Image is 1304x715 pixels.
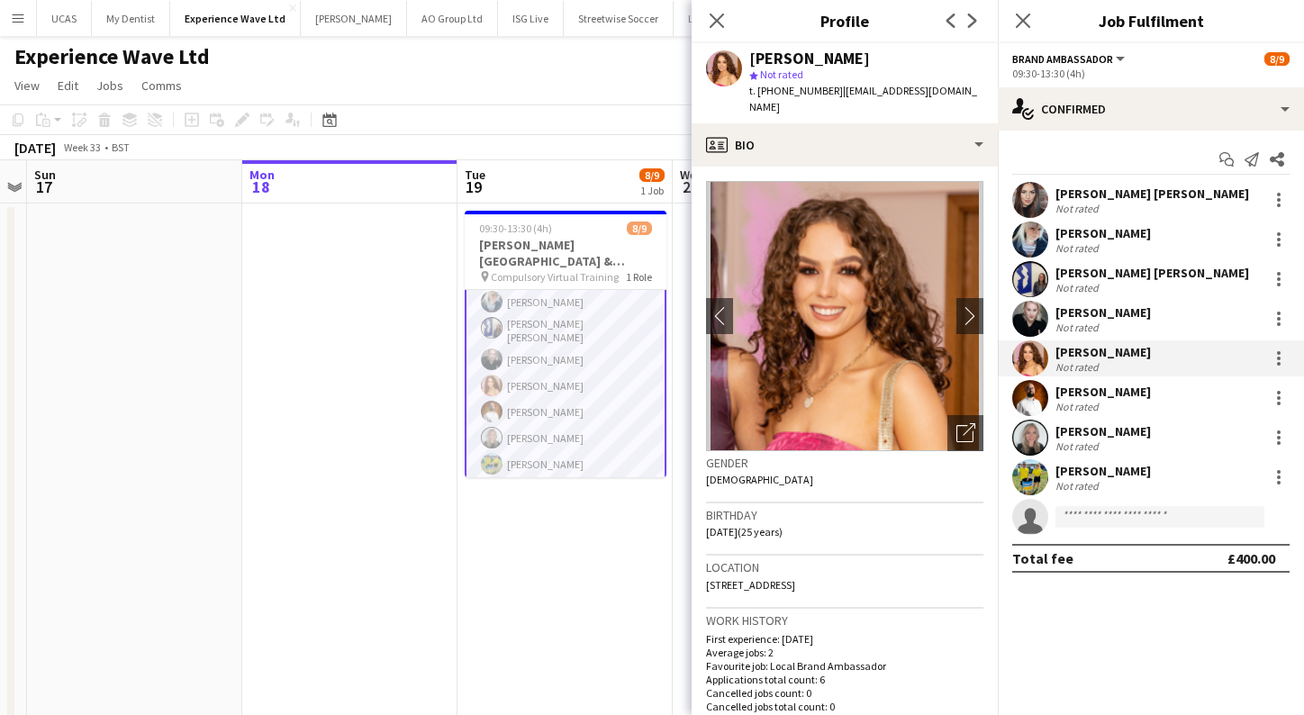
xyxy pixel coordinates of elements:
p: Favourite job: Local Brand Ambassador [706,659,983,673]
button: Lifesaver Power [674,1,774,36]
div: [PERSON_NAME] [1055,463,1151,479]
button: Experience Wave Ltd [170,1,301,36]
button: My Dentist [92,1,170,36]
div: [PERSON_NAME] [1055,344,1151,360]
span: t. [PHONE_NUMBER] [749,84,843,97]
div: Not rated [1055,400,1102,413]
span: | [EMAIL_ADDRESS][DOMAIN_NAME] [749,84,977,113]
button: Streetwise Soccer [564,1,674,36]
app-card-role: Brand Ambassador16A8/909:30-13:30 (4h)[PERSON_NAME] [PERSON_NAME][PERSON_NAME][PERSON_NAME] [PERS... [465,225,666,510]
div: Not rated [1055,241,1102,255]
img: Crew avatar or photo [706,181,983,451]
div: [PERSON_NAME] [1055,304,1151,321]
span: 1 Role [626,270,652,284]
div: [PERSON_NAME] [1055,384,1151,400]
span: Mon [249,167,275,183]
div: Confirmed [998,87,1304,131]
h3: Profile [692,9,998,32]
h3: Gender [706,455,983,471]
h1: Experience Wave Ltd [14,43,210,70]
span: 8/9 [1264,52,1290,66]
p: Average jobs: 2 [706,646,983,659]
span: Tue [465,167,485,183]
span: Jobs [96,77,123,94]
span: Wed [680,167,703,183]
div: Open photos pop-in [947,415,983,451]
button: ISG Live [498,1,564,36]
span: [DEMOGRAPHIC_DATA] [706,473,813,486]
span: 20 [677,176,703,197]
span: Sun [34,167,56,183]
div: [PERSON_NAME] [749,50,870,67]
p: Applications total count: 6 [706,673,983,686]
span: Week 33 [59,140,104,154]
div: [PERSON_NAME] [1055,225,1151,241]
div: Total fee [1012,549,1073,567]
span: Edit [58,77,78,94]
div: Not rated [1055,360,1102,374]
span: 8/9 [639,168,665,182]
span: 17 [32,176,56,197]
h3: Work history [706,612,983,629]
button: AO Group Ltd [407,1,498,36]
div: Not rated [1055,281,1102,294]
div: [PERSON_NAME] [1055,423,1151,439]
div: [DATE] [14,139,56,157]
span: 8/9 [627,222,652,235]
button: Brand Ambassador [1012,52,1127,66]
div: [PERSON_NAME] [PERSON_NAME] [1055,186,1249,202]
div: 1 Job [640,184,664,197]
p: First experience: [DATE] [706,632,983,646]
div: £400.00 [1227,549,1275,567]
app-job-card: 09:30-13:30 (4h)8/9[PERSON_NAME][GEOGRAPHIC_DATA] & [GEOGRAPHIC_DATA] Virtual Training Compulsory... [465,211,666,477]
p: Cancelled jobs total count: 0 [706,700,983,713]
div: [PERSON_NAME] [PERSON_NAME] [1055,265,1249,281]
span: Compulsory Virtual Training [491,270,619,284]
h3: Job Fulfilment [998,9,1304,32]
a: View [7,74,47,97]
button: [PERSON_NAME] [301,1,407,36]
span: Comms [141,77,182,94]
div: BST [112,140,130,154]
p: Cancelled jobs count: 0 [706,686,983,700]
span: Not rated [760,68,803,81]
div: Bio [692,123,998,167]
h3: Birthday [706,507,983,523]
h3: Location [706,559,983,575]
h3: [PERSON_NAME][GEOGRAPHIC_DATA] & [GEOGRAPHIC_DATA] Virtual Training [465,237,666,269]
span: 18 [247,176,275,197]
a: Comms [134,74,189,97]
span: View [14,77,40,94]
button: UCAS [37,1,92,36]
div: Not rated [1055,479,1102,493]
div: Not rated [1055,321,1102,334]
div: Not rated [1055,202,1102,215]
span: Brand Ambassador [1012,52,1113,66]
span: [DATE] (25 years) [706,525,783,539]
span: 09:30-13:30 (4h) [479,222,552,235]
div: Not rated [1055,439,1102,453]
span: [STREET_ADDRESS] [706,578,795,592]
span: 19 [462,176,485,197]
a: Edit [50,74,86,97]
a: Jobs [89,74,131,97]
div: 09:30-13:30 (4h) [1012,67,1290,80]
